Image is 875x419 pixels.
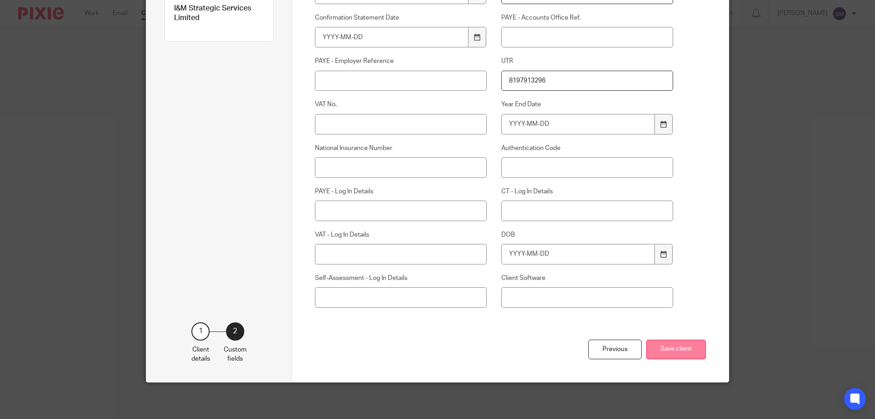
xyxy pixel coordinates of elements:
[646,340,706,359] button: Save client
[501,100,674,109] label: Year End Date
[501,114,655,134] input: YYYY-MM-DD
[501,244,655,264] input: YYYY-MM-DD
[315,57,487,66] label: PAYE - Employer Reference
[315,100,487,109] label: VAT No.
[501,57,674,66] label: UTR
[501,230,674,239] label: DOB
[501,144,674,153] label: Authentication Code
[501,187,674,196] label: CT - Log In Details
[315,144,487,153] label: National Insurance Number
[226,322,244,341] div: 2
[174,4,264,23] p: I&M Strategic Services Limited
[315,13,487,22] label: Confirmation Statement Date
[501,13,674,22] label: PAYE - Accounts Office Ref.
[315,187,487,196] label: PAYE - Log In Details
[191,322,210,341] div: 1
[588,340,642,359] div: Previous
[315,274,487,283] label: Self-Assessment - Log In Details
[315,230,487,239] label: VAT - Log In Details
[224,345,247,364] p: Custom fields
[191,345,210,364] p: Client details
[315,27,469,47] input: YYYY-MM-DD
[501,274,674,283] label: Client Software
